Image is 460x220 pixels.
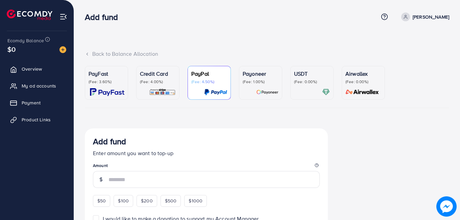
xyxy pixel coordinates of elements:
a: My ad accounts [5,79,69,93]
p: (Fee: 0.00%) [345,79,381,84]
img: card [90,88,124,96]
img: logo [7,9,52,20]
img: image [59,46,66,53]
p: USDT [294,70,330,78]
h3: Add fund [93,137,126,146]
legend: Amount [93,163,320,171]
img: menu [59,13,67,21]
img: image [436,196,457,217]
p: (Fee: 3.60%) [89,79,124,84]
p: Enter amount you want to top-up [93,149,320,157]
img: card [343,88,381,96]
span: Payment [22,99,41,106]
a: Product Links [5,113,69,126]
img: card [256,88,279,96]
span: $0 [7,44,16,54]
p: PayFast [89,70,124,78]
a: Overview [5,62,69,76]
h3: Add fund [85,12,123,22]
span: $1000 [189,197,202,204]
p: (Fee: 4.50%) [191,79,227,84]
span: $100 [118,197,129,204]
div: Back to Balance Allocation [85,50,449,58]
p: (Fee: 0.00%) [294,79,330,84]
p: Credit Card [140,70,176,78]
span: $500 [165,197,177,204]
span: Product Links [22,116,51,123]
img: card [322,88,330,96]
img: card [149,88,176,96]
span: My ad accounts [22,82,56,89]
p: Airwallex [345,70,381,78]
p: (Fee: 4.00%) [140,79,176,84]
span: $200 [141,197,153,204]
p: [PERSON_NAME] [413,13,449,21]
p: (Fee: 1.00%) [243,79,279,84]
p: PayPal [191,70,227,78]
p: Payoneer [243,70,279,78]
span: Overview [22,66,42,72]
img: card [204,88,227,96]
a: [PERSON_NAME] [398,13,449,21]
a: Payment [5,96,69,109]
span: $50 [97,197,106,204]
span: Ecomdy Balance [7,37,44,44]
